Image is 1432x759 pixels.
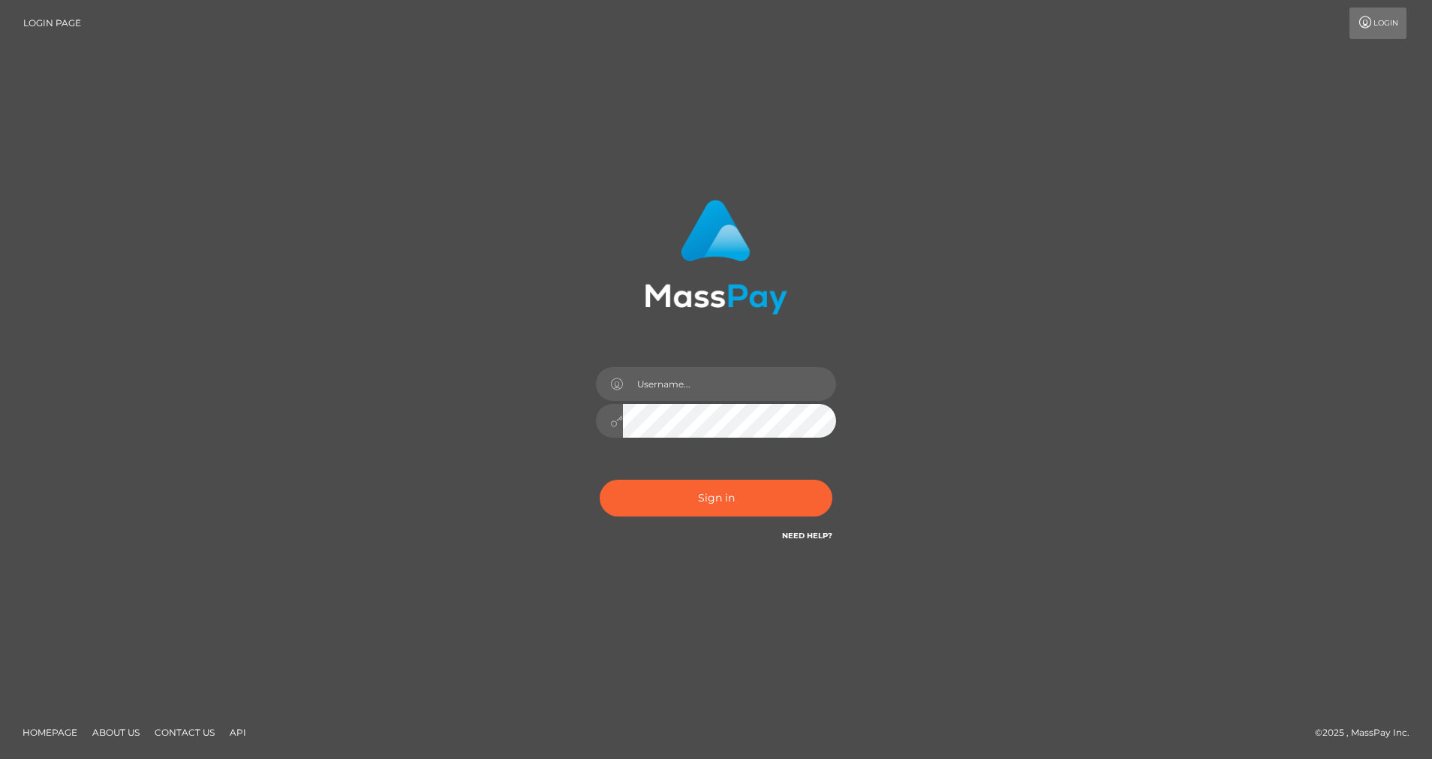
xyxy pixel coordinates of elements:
div: © 2025 , MassPay Inc. [1315,724,1421,741]
a: Login [1349,8,1406,39]
a: About Us [86,721,146,744]
img: MassPay Login [645,200,787,315]
a: Homepage [17,721,83,744]
a: Need Help? [782,531,832,541]
a: Contact Us [149,721,221,744]
input: Username... [623,367,836,401]
a: Login Page [23,8,81,39]
button: Sign in [600,480,832,517]
a: API [224,721,252,744]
